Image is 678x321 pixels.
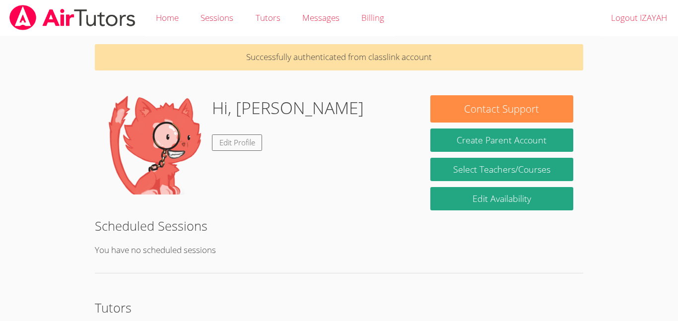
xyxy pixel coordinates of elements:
p: Successfully authenticated from classlink account [95,44,583,70]
h1: Hi, [PERSON_NAME] [212,95,364,121]
button: Create Parent Account [430,128,573,152]
p: You have no scheduled sessions [95,243,583,257]
a: Select Teachers/Courses [430,158,573,181]
a: Edit Availability [430,187,573,210]
span: Messages [302,12,339,23]
img: default.png [105,95,204,194]
button: Contact Support [430,95,573,123]
img: airtutors_banner-c4298cdbf04f3fff15de1276eac7730deb9818008684d7c2e4769d2f7ddbe033.png [8,5,136,30]
h2: Scheduled Sessions [95,216,583,235]
h2: Tutors [95,298,583,317]
a: Edit Profile [212,134,263,151]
